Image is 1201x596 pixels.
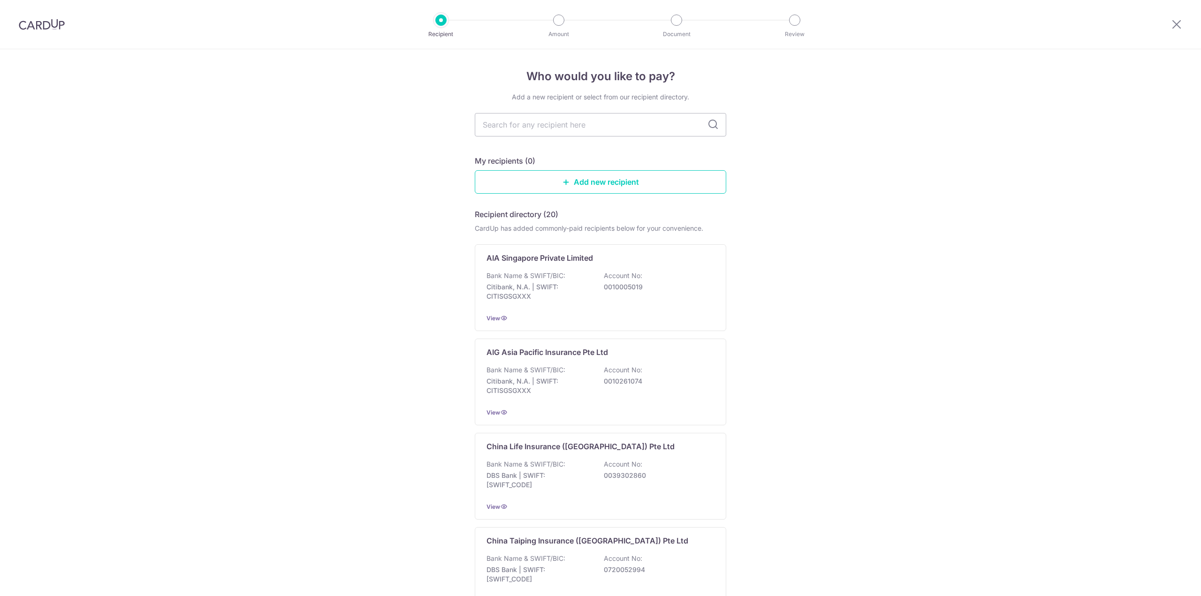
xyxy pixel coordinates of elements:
p: Bank Name & SWIFT/BIC: [486,460,565,469]
iframe: Opens a widget where you can find more information [1141,568,1192,591]
p: Citibank, N.A. | SWIFT: CITISGSGXXX [486,282,592,301]
input: Search for any recipient here [475,113,726,136]
p: AIG Asia Pacific Insurance Pte Ltd [486,347,608,358]
p: 0039302860 [604,471,709,480]
a: Add new recipient [475,170,726,194]
h5: Recipient directory (20) [475,209,558,220]
p: 0720052994 [604,565,709,574]
h5: My recipients (0) [475,155,535,166]
a: View [486,503,500,510]
p: China Taiping Insurance ([GEOGRAPHIC_DATA]) Pte Ltd [486,535,688,546]
div: Add a new recipient or select from our recipient directory. [475,92,726,102]
img: CardUp [19,19,65,30]
p: Bank Name & SWIFT/BIC: [486,365,565,375]
p: Account No: [604,365,642,375]
a: View [486,315,500,322]
p: Account No: [604,460,642,469]
p: Bank Name & SWIFT/BIC: [486,554,565,563]
p: Review [760,30,829,39]
p: 0010005019 [604,282,709,292]
p: Bank Name & SWIFT/BIC: [486,271,565,280]
p: DBS Bank | SWIFT: [SWIFT_CODE] [486,471,592,490]
p: DBS Bank | SWIFT: [SWIFT_CODE] [486,565,592,584]
p: Document [642,30,711,39]
p: Account No: [604,271,642,280]
p: Account No: [604,554,642,563]
p: 0010261074 [604,377,709,386]
a: View [486,409,500,416]
p: AIA Singapore Private Limited [486,252,593,264]
p: China Life Insurance ([GEOGRAPHIC_DATA]) Pte Ltd [486,441,675,452]
p: Recipient [406,30,476,39]
h4: Who would you like to pay? [475,68,726,85]
p: Amount [524,30,593,39]
p: Citibank, N.A. | SWIFT: CITISGSGXXX [486,377,592,395]
div: CardUp has added commonly-paid recipients below for your convenience. [475,224,726,233]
